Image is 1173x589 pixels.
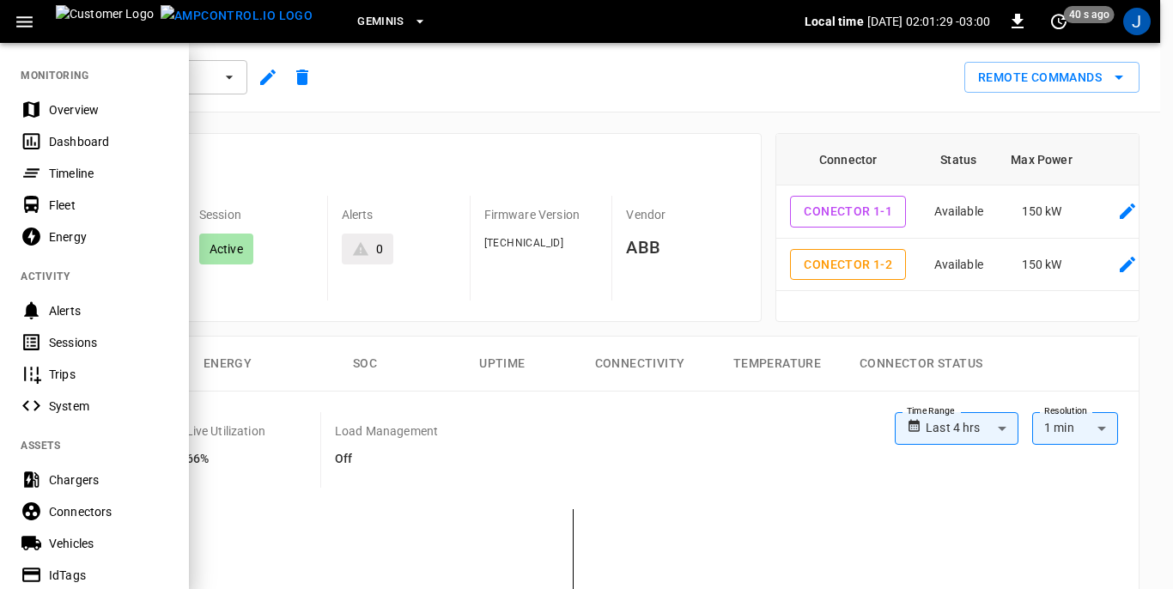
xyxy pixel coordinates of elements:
div: IdTags [49,567,168,584]
img: Customer Logo [56,5,154,38]
span: Geminis [357,12,404,32]
p: [DATE] 02:01:29 -03:00 [867,13,990,30]
p: Local time [805,13,864,30]
span: 40 s ago [1064,6,1115,23]
div: Energy [49,228,168,246]
div: Alerts [49,302,168,319]
div: profile-icon [1123,8,1151,35]
div: System [49,398,168,415]
div: Trips [49,366,168,383]
div: Sessions [49,334,168,351]
div: Overview [49,101,168,118]
div: Vehicles [49,535,168,552]
div: Connectors [49,503,168,520]
div: Fleet [49,197,168,214]
div: Dashboard [49,133,168,150]
img: ampcontrol.io logo [161,5,313,27]
button: set refresh interval [1045,8,1073,35]
div: Chargers [49,471,168,489]
div: Timeline [49,165,168,182]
